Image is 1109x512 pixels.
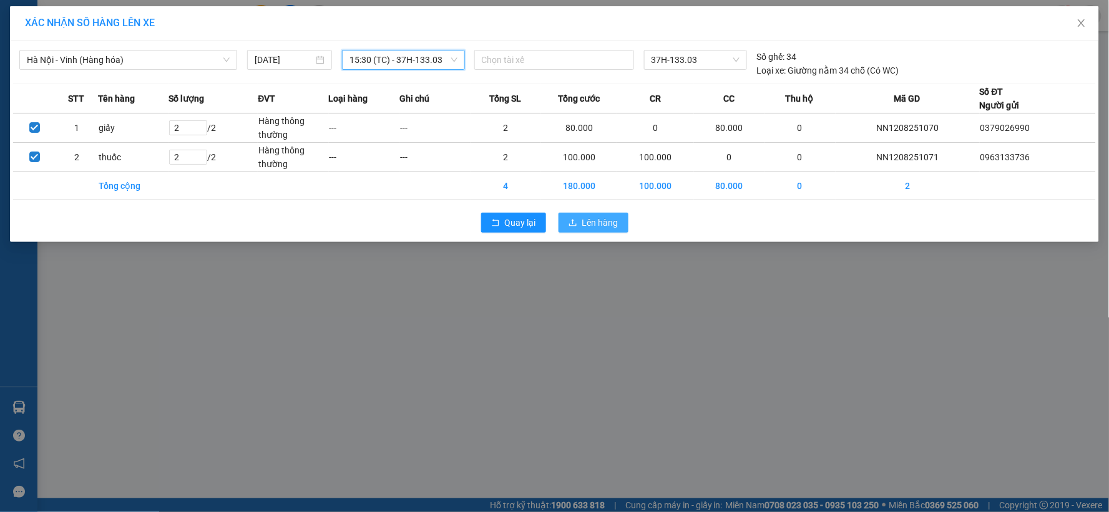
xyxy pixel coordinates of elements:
[505,216,536,229] span: Quay lại
[329,114,399,143] td: ---
[757,64,899,77] div: Giường nằm 34 chỗ (Có WC)
[582,216,618,229] span: Lên hàng
[652,51,740,69] span: 37H-133.03
[471,172,541,200] td: 4
[489,92,521,105] span: Tổng SL
[56,143,98,172] td: 2
[617,114,693,143] td: 0
[399,114,470,143] td: ---
[786,92,814,105] span: Thu hộ
[169,92,204,105] span: Số lượng
[349,51,457,69] span: 15:30 (TC) - 37H-133.03
[169,143,258,172] td: / 2
[98,92,135,105] span: Tên hàng
[723,92,735,105] span: CC
[27,51,230,69] span: Hà Nội - Vinh (Hàng hóa)
[258,143,328,172] td: Hàng thông thường
[98,143,169,172] td: thuốc
[541,143,617,172] td: 100.000
[765,114,835,143] td: 0
[541,114,617,143] td: 80.000
[541,172,617,200] td: 180.000
[399,92,429,105] span: Ghi chú
[836,172,980,200] td: 2
[617,172,693,200] td: 100.000
[694,143,765,172] td: 0
[471,143,541,172] td: 2
[69,92,85,105] span: STT
[569,218,577,228] span: upload
[1077,18,1087,28] span: close
[559,213,628,233] button: uploadLên hàng
[98,114,169,143] td: giấy
[98,172,169,200] td: Tổng cộng
[56,114,98,143] td: 1
[836,114,980,143] td: NN1208251070
[836,143,980,172] td: NN1208251071
[491,218,500,228] span: rollback
[650,92,661,105] span: CR
[694,172,765,200] td: 80.000
[757,50,797,64] div: 34
[765,143,835,172] td: 0
[757,64,786,77] span: Loại xe:
[329,143,399,172] td: ---
[617,143,693,172] td: 100.000
[255,53,313,67] input: 12/08/2025
[329,92,368,105] span: Loại hàng
[558,92,600,105] span: Tổng cước
[980,123,1030,133] span: 0379026990
[1064,6,1099,41] button: Close
[894,92,921,105] span: Mã GD
[481,213,546,233] button: rollbackQuay lại
[757,50,785,64] span: Số ghế:
[25,17,155,29] span: XÁC NHẬN SỐ HÀNG LÊN XE
[980,85,1020,112] div: Số ĐT Người gửi
[765,172,835,200] td: 0
[694,114,765,143] td: 80.000
[258,114,328,143] td: Hàng thông thường
[169,114,258,143] td: / 2
[471,114,541,143] td: 2
[399,143,470,172] td: ---
[258,92,275,105] span: ĐVT
[980,152,1030,162] span: 0963133736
